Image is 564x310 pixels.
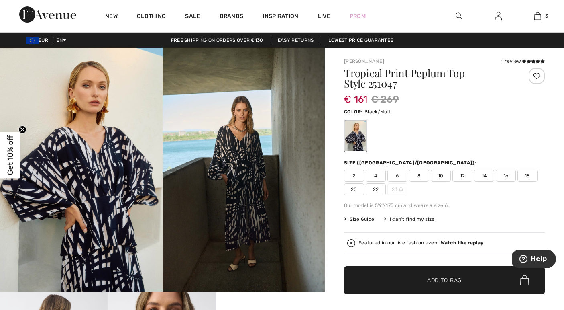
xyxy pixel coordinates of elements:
span: 18 [517,170,538,182]
div: Black/Multi [345,121,366,151]
span: 22 [366,183,386,195]
a: Prom [350,12,366,21]
img: ring-m.svg [399,187,403,191]
img: Euro [26,37,39,44]
img: Tropical Print Peplum Top Style 251047. 2 [163,48,325,292]
span: € 161 [344,86,368,105]
button: Close teaser [18,125,26,133]
span: € 269 [371,92,399,107]
span: 2 [344,170,364,182]
span: 10 [431,170,451,182]
div: Our model is 5'9"/175 cm and wears a size 6. [344,202,545,209]
span: 12 [452,170,472,182]
span: EUR [26,37,51,43]
span: Color: [344,109,363,115]
span: Get 10% off [6,135,15,175]
a: [PERSON_NAME] [344,58,384,64]
a: Sign In [489,11,508,21]
a: Live [318,12,330,21]
img: Watch the replay [347,239,355,247]
span: Size Guide [344,216,374,223]
a: Clothing [137,13,166,21]
a: Sale [185,13,200,21]
img: Bag.svg [520,275,529,285]
span: Add to Bag [427,276,462,285]
div: I can't find my size [384,216,434,223]
span: 4 [366,170,386,182]
a: Free shipping on orders over €130 [165,37,270,43]
span: 14 [474,170,494,182]
strong: Watch the replay [441,240,484,246]
span: 3 [545,12,548,20]
a: Lowest Price Guarantee [322,37,400,43]
span: 6 [387,170,407,182]
span: 24 [387,183,407,195]
h1: Tropical Print Peplum Top Style 251047 [344,68,511,89]
span: 20 [344,183,364,195]
span: Black/Multi [364,109,392,115]
a: Brands [220,13,244,21]
div: Featured in our live fashion event. [358,240,483,246]
img: 1ère Avenue [19,6,76,23]
img: My Info [495,11,502,21]
span: EN [56,37,66,43]
div: Size ([GEOGRAPHIC_DATA]/[GEOGRAPHIC_DATA]): [344,159,478,166]
div: 1 review [501,57,545,65]
img: My Bag [534,11,541,21]
span: 16 [496,170,516,182]
span: 8 [409,170,429,182]
iframe: Opens a widget where you can find more information [512,250,556,270]
span: Inspiration [263,13,298,21]
a: 3 [519,11,557,21]
img: search the website [456,11,462,21]
a: Easy Returns [271,37,321,43]
a: New [105,13,118,21]
button: Add to Bag [344,266,545,294]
